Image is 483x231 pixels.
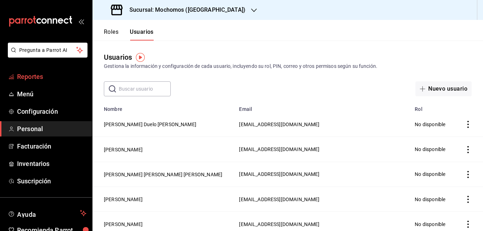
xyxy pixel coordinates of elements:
span: Menú [17,89,86,99]
a: Pregunta a Parrot AI [5,52,87,59]
span: [EMAIL_ADDRESS][DOMAIN_NAME] [239,221,319,227]
span: [EMAIL_ADDRESS][DOMAIN_NAME] [239,146,319,152]
th: Rol [410,102,455,112]
button: Nuevo usuario [415,81,472,96]
td: No disponible [410,187,455,211]
div: Gestiona la información y configuración de cada usuario, incluyendo su rol, PIN, correo y otros p... [104,63,472,70]
td: No disponible [410,137,455,162]
button: Roles [104,28,118,41]
span: Reportes [17,72,86,81]
button: [PERSON_NAME] Duelo [PERSON_NAME] [104,121,196,128]
button: actions [465,221,472,228]
button: [PERSON_NAME] [104,221,143,228]
span: Ayuda [17,209,77,217]
span: Configuración [17,107,86,116]
button: [PERSON_NAME] [PERSON_NAME] [PERSON_NAME] [104,171,222,178]
td: No disponible [410,112,455,137]
div: navigation tabs [104,28,154,41]
button: [PERSON_NAME] [104,146,143,153]
button: Usuarios [130,28,154,41]
td: No disponible [410,162,455,187]
div: Usuarios [104,52,132,63]
button: Pregunta a Parrot AI [8,43,87,58]
span: [EMAIL_ADDRESS][DOMAIN_NAME] [239,197,319,202]
button: [PERSON_NAME] [104,196,143,203]
button: actions [465,146,472,153]
span: Personal [17,124,86,134]
input: Buscar usuario [119,82,171,96]
span: Inventarios [17,159,86,168]
span: [EMAIL_ADDRESS][DOMAIN_NAME] [239,171,319,177]
button: actions [465,196,472,203]
span: Facturación [17,141,86,151]
span: Suscripción [17,176,86,186]
span: Pregunta a Parrot AI [19,47,76,54]
th: Email [235,102,410,112]
button: actions [465,171,472,178]
th: Nombre [92,102,235,112]
button: open_drawer_menu [78,18,84,24]
h3: Sucursal: Mochomos ([GEOGRAPHIC_DATA]) [124,6,245,14]
button: actions [465,121,472,128]
img: Tooltip marker [136,53,145,62]
span: [EMAIL_ADDRESS][DOMAIN_NAME] [239,122,319,127]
